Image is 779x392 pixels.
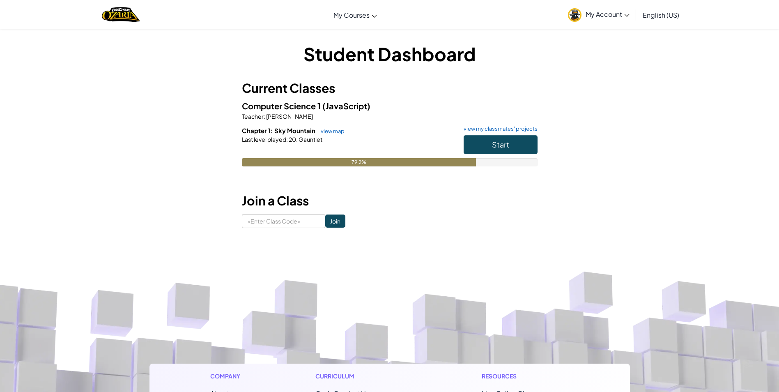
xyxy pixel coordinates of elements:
[242,41,538,67] h1: Student Dashboard
[298,136,322,143] span: Gauntlet
[242,127,317,134] span: Chapter 1: Sky Mountain
[102,6,140,23] img: Home
[333,11,370,19] span: My Courses
[643,11,679,19] span: English (US)
[325,214,345,228] input: Join
[322,101,370,111] span: (JavaScript)
[242,136,286,143] span: Last level played
[288,136,298,143] span: 20.
[242,101,322,111] span: Computer Science 1
[315,372,415,380] h1: Curriculum
[492,140,509,149] span: Start
[464,135,538,154] button: Start
[242,158,476,166] div: 79.2%
[102,6,140,23] a: Ozaria by CodeCombat logo
[286,136,288,143] span: :
[242,191,538,210] h3: Join a Class
[482,372,569,380] h1: Resources
[210,372,248,380] h1: Company
[264,113,265,120] span: :
[329,4,381,26] a: My Courses
[568,8,581,22] img: avatar
[242,113,264,120] span: Teacher
[242,214,325,228] input: <Enter Class Code>
[460,126,538,131] a: view my classmates' projects
[639,4,683,26] a: English (US)
[265,113,313,120] span: [PERSON_NAME]
[586,10,630,18] span: My Account
[564,2,634,28] a: My Account
[317,128,345,134] a: view map
[242,79,538,97] h3: Current Classes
